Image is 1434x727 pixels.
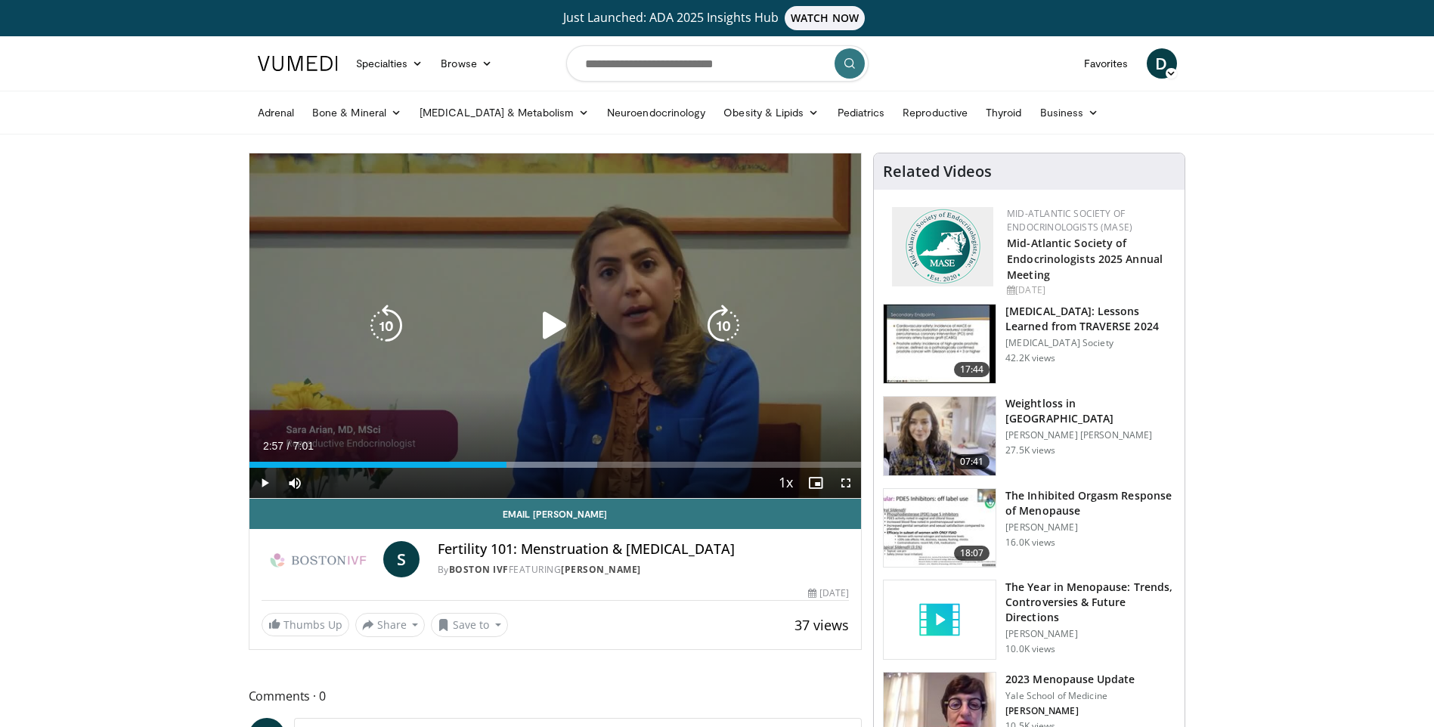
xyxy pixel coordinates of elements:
[410,97,598,128] a: [MEDICAL_DATA] & Metabolism
[808,586,849,600] div: [DATE]
[249,462,862,468] div: Progress Bar
[1075,48,1138,79] a: Favorites
[794,616,849,634] span: 37 views
[263,440,283,452] span: 2:57
[249,686,863,706] span: Comments 0
[438,563,849,577] div: By FEATURING
[977,97,1031,128] a: Thyroid
[432,48,501,79] a: Browse
[894,97,977,128] a: Reproductive
[714,97,828,128] a: Obesity & Lipids
[884,305,996,383] img: 1317c62a-2f0d-4360-bee0-b1bff80fed3c.150x105_q85_crop-smart_upscale.jpg
[449,563,509,576] a: Boston IVF
[892,207,993,286] img: f382488c-070d-4809-84b7-f09b370f5972.png.150x105_q85_autocrop_double_scale_upscale_version-0.2.png
[954,454,990,469] span: 07:41
[1005,444,1055,456] p: 27.5K views
[1005,690,1135,702] p: Yale School of Medicine
[249,499,862,529] a: Email [PERSON_NAME]
[1005,537,1055,549] p: 16.0K views
[1031,97,1108,128] a: Business
[1005,337,1175,349] p: [MEDICAL_DATA] Society
[1005,580,1175,625] h3: The Year in Menopause: Trends, Controversies & Future Directions
[262,613,349,636] a: Thumbs Up
[1007,283,1172,297] div: [DATE]
[1005,705,1135,717] p: [PERSON_NAME]
[287,440,290,452] span: /
[438,541,849,558] h4: Fertility 101: Menstruation & [MEDICAL_DATA]
[883,162,992,181] h4: Related Videos
[1005,521,1175,534] p: [PERSON_NAME]
[1005,643,1055,655] p: 10.0K views
[1005,429,1175,441] p: [PERSON_NAME] [PERSON_NAME]
[566,45,869,82] input: Search topics, interventions
[249,153,862,499] video-js: Video Player
[262,541,377,577] img: Boston IVF
[1005,628,1175,640] p: [PERSON_NAME]
[785,6,865,30] span: WATCH NOW
[293,440,314,452] span: 7:01
[249,468,280,498] button: Play
[954,362,990,377] span: 17:44
[884,489,996,568] img: 283c0f17-5e2d-42ba-a87c-168d447cdba4.150x105_q85_crop-smart_upscale.jpg
[883,580,1175,660] a: The Year in Menopause: Trends, Controversies & Future Directions [PERSON_NAME] 10.0K views
[1005,488,1175,518] h3: The Inhibited Orgasm Response of Menopause
[249,97,304,128] a: Adrenal
[561,563,641,576] a: [PERSON_NAME]
[1007,236,1163,282] a: Mid-Atlantic Society of Endocrinologists 2025 Annual Meeting
[347,48,432,79] a: Specialties
[303,97,410,128] a: Bone & Mineral
[1005,396,1175,426] h3: Weightloss in [GEOGRAPHIC_DATA]
[598,97,714,128] a: Neuroendocrinology
[1005,304,1175,334] h3: [MEDICAL_DATA]: Lessons Learned from TRAVERSE 2024
[1007,207,1132,234] a: Mid-Atlantic Society of Endocrinologists (MASE)
[884,397,996,475] img: 9983fed1-7565-45be-8934-aef1103ce6e2.150x105_q85_crop-smart_upscale.jpg
[801,468,831,498] button: Enable picture-in-picture mode
[258,56,338,71] img: VuMedi Logo
[883,304,1175,384] a: 17:44 [MEDICAL_DATA]: Lessons Learned from TRAVERSE 2024 [MEDICAL_DATA] Society 42.2K views
[884,580,996,659] img: video_placeholder_short.svg
[954,546,990,561] span: 18:07
[828,97,894,128] a: Pediatrics
[883,488,1175,568] a: 18:07 The Inhibited Orgasm Response of Menopause [PERSON_NAME] 16.0K views
[355,613,426,637] button: Share
[1147,48,1177,79] a: D
[280,468,310,498] button: Mute
[383,541,420,577] a: S
[831,468,861,498] button: Fullscreen
[1005,352,1055,364] p: 42.2K views
[260,6,1175,30] a: Just Launched: ADA 2025 Insights HubWATCH NOW
[431,613,508,637] button: Save to
[883,396,1175,476] a: 07:41 Weightloss in [GEOGRAPHIC_DATA] [PERSON_NAME] [PERSON_NAME] 27.5K views
[770,468,801,498] button: Playback Rate
[1005,672,1135,687] h3: 2023 Menopause Update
